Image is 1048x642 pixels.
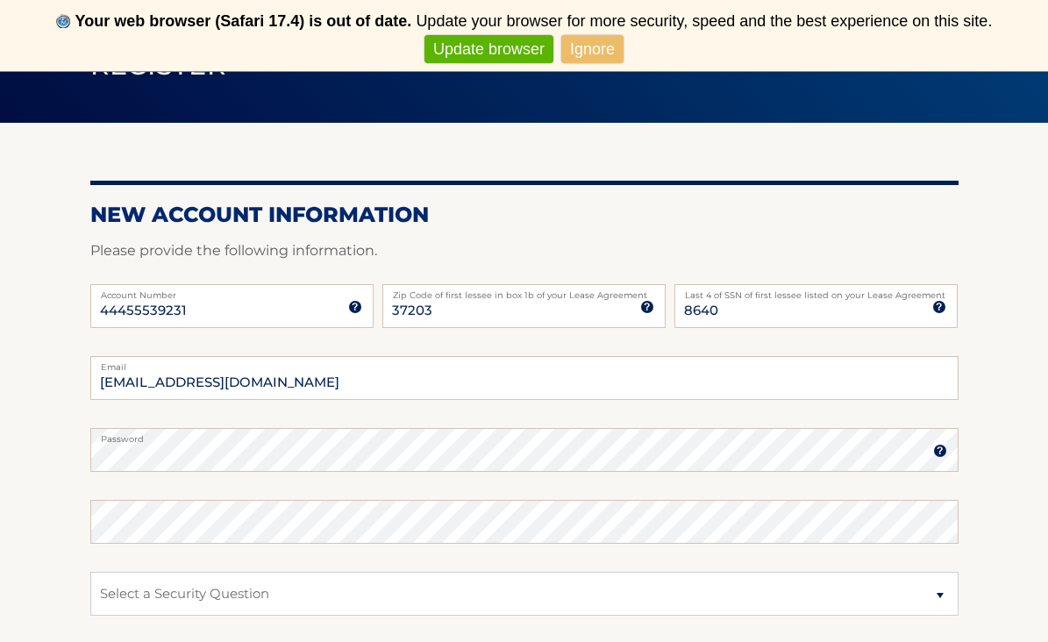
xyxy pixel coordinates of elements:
p: Please provide the following information. [90,239,959,263]
input: Zip Code [382,284,666,328]
input: Email [90,356,959,400]
label: Account Number [90,284,374,298]
a: Ignore [561,35,624,64]
h2: New Account Information [90,202,959,228]
label: Last 4 of SSN of first lessee listed on your Lease Agreement [674,284,958,298]
input: SSN or EIN (last 4 digits only) [674,284,958,328]
b: Your web browser (Safari 17.4) is out of date. [75,12,412,30]
img: tooltip.svg [932,300,946,314]
a: Update browser [424,35,553,64]
img: tooltip.svg [640,300,654,314]
input: Account Number [90,284,374,328]
label: Zip Code of first lessee in box 1b of your Lease Agreement [382,284,666,298]
label: Email [90,356,959,370]
img: tooltip.svg [933,444,947,458]
span: Update your browser for more security, speed and the best experience on this site. [416,12,992,30]
img: tooltip.svg [348,300,362,314]
label: Password [90,428,959,442]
